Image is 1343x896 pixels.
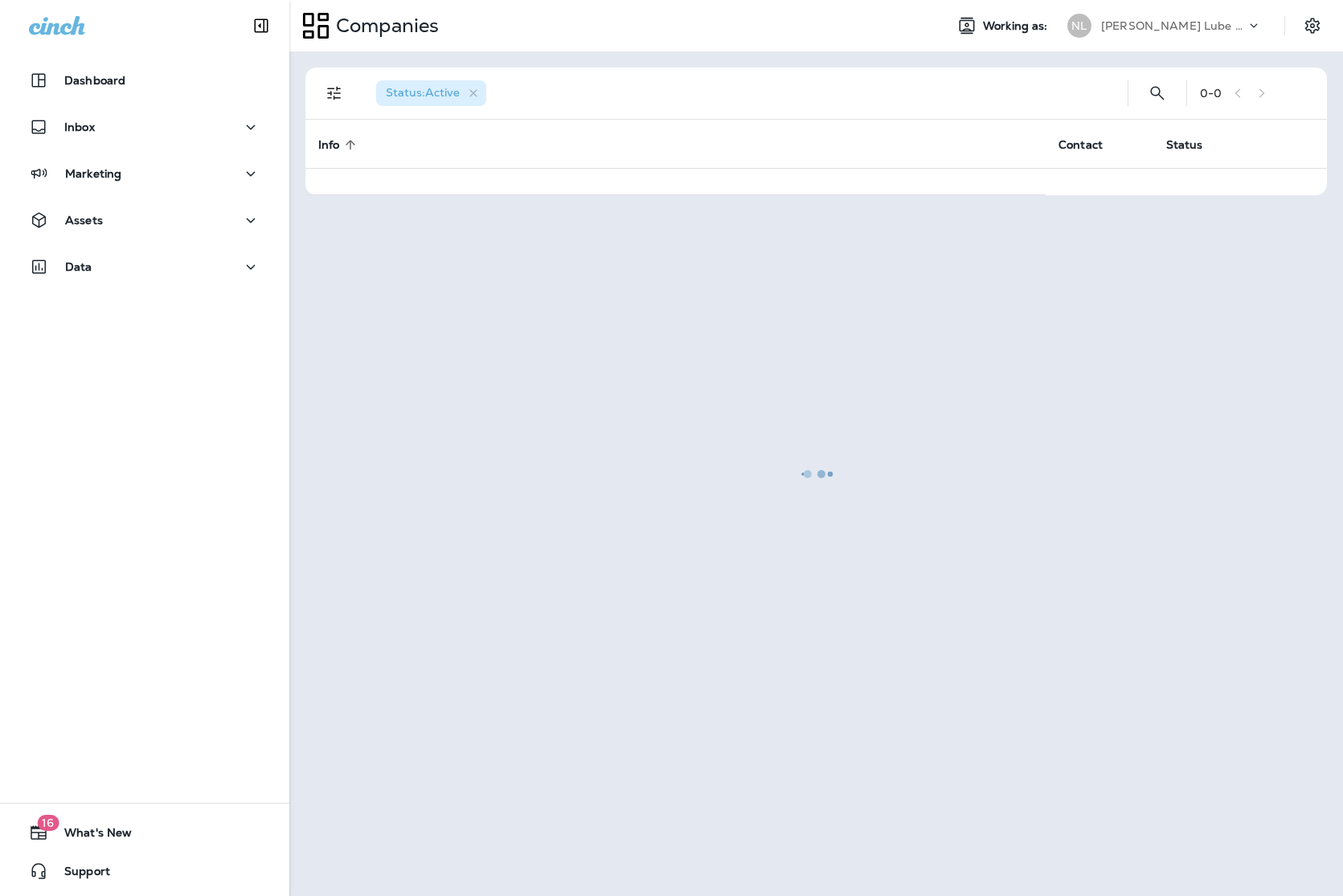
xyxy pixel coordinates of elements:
[16,204,273,236] button: Assets
[37,815,59,831] span: 16
[16,251,273,283] button: Data
[330,14,439,38] p: Companies
[983,19,1051,33] span: Working as:
[64,121,95,133] p: Inbox
[1101,19,1246,32] p: [PERSON_NAME] Lube Centers, Inc
[48,865,110,884] span: Support
[65,214,103,227] p: Assets
[65,260,92,273] p: Data
[65,167,121,180] p: Marketing
[1067,14,1091,38] div: NL
[16,816,273,849] button: 16What's New
[48,826,132,845] span: What's New
[16,855,273,887] button: Support
[239,10,284,42] button: Collapse Sidebar
[16,111,273,143] button: Inbox
[16,158,273,190] button: Marketing
[64,74,125,87] p: Dashboard
[1298,11,1327,40] button: Settings
[16,64,273,96] button: Dashboard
